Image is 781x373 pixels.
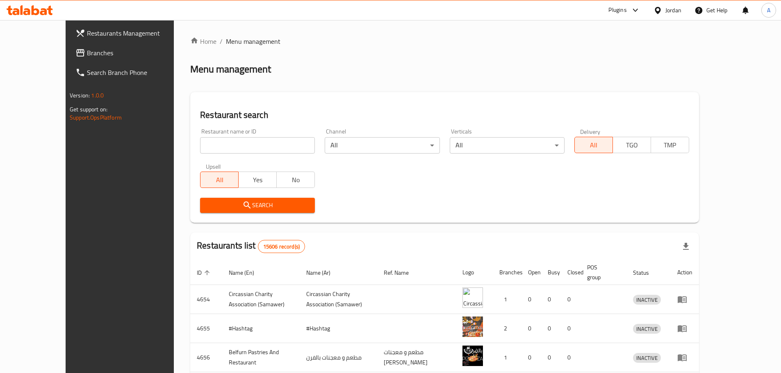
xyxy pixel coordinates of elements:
button: TGO [613,137,651,153]
div: Menu [677,294,692,304]
span: INACTIVE [633,324,661,334]
span: Menu management [226,36,280,46]
td: #Hashtag [300,314,377,343]
td: 0 [541,285,561,314]
label: Upsell [206,163,221,169]
span: Version: [70,90,90,101]
div: All [450,137,565,154]
button: TMP [651,137,689,153]
th: Busy [541,260,561,285]
img: ​Circassian ​Charity ​Association​ (Samawer) [462,287,483,308]
span: No [280,174,312,186]
span: INACTIVE [633,353,661,363]
td: 0 [561,343,581,372]
div: Plugins [608,5,626,15]
td: Belfurn Pastries And Restaurant [222,343,300,372]
button: Search [200,198,315,213]
h2: Menu management [190,63,271,76]
span: 1.0.0 [91,90,104,101]
td: 1 [493,343,521,372]
td: مطعم و معجنات [PERSON_NAME] [377,343,456,372]
td: 0 [521,285,541,314]
th: Open [521,260,541,285]
h2: Restaurant search [200,109,689,121]
span: Get support on: [70,104,107,115]
img: Belfurn Pastries And Restaurant [462,346,483,366]
th: Logo [456,260,493,285]
td: 0 [521,314,541,343]
span: TGO [616,139,648,151]
td: 1 [493,285,521,314]
span: All [578,139,610,151]
td: 0 [541,343,561,372]
td: 0 [561,285,581,314]
td: 0 [521,343,541,372]
a: Branches [69,43,196,63]
div: Jordan [665,6,681,15]
th: Action [671,260,699,285]
button: Yes [238,172,277,188]
td: #Hashtag [222,314,300,343]
td: ​Circassian ​Charity ​Association​ (Samawer) [222,285,300,314]
td: 4654 [190,285,222,314]
button: No [276,172,315,188]
th: Branches [493,260,521,285]
td: 0 [541,314,561,343]
span: 15606 record(s) [258,243,305,251]
span: ID [197,268,212,278]
span: Status [633,268,660,278]
nav: breadcrumb [190,36,699,46]
a: Support.OpsPlatform [70,112,122,123]
div: INACTIVE [633,353,661,363]
a: Search Branch Phone [69,63,196,82]
span: Search Branch Phone [87,68,189,77]
span: A [767,6,770,15]
td: 4655 [190,314,222,343]
div: All [325,137,439,154]
div: Total records count [258,240,305,253]
div: Menu [677,323,692,333]
span: Name (Ar) [306,268,341,278]
span: Yes [242,174,273,186]
td: مطعم و معجنات بالفرن [300,343,377,372]
span: Ref. Name [384,268,419,278]
span: Restaurants Management [87,28,189,38]
label: Delivery [580,129,601,134]
button: All [200,172,239,188]
span: INACTIVE [633,295,661,305]
span: POS group [587,262,617,282]
th: Closed [561,260,581,285]
div: INACTIVE [633,295,661,305]
span: Name (En) [229,268,265,278]
div: Export file [676,237,696,256]
img: #Hashtag [462,316,483,337]
div: INACTIVE [633,324,661,334]
span: TMP [654,139,686,151]
li: / [220,36,223,46]
span: Search [207,200,308,210]
input: Search for restaurant name or ID.. [200,137,315,154]
td: 0 [561,314,581,343]
a: Restaurants Management [69,23,196,43]
button: All [574,137,613,153]
a: Home [190,36,216,46]
div: Menu [677,353,692,362]
span: Branches [87,48,189,58]
td: ​Circassian ​Charity ​Association​ (Samawer) [300,285,377,314]
h2: Restaurants list [197,240,305,253]
span: All [204,174,235,186]
td: 2 [493,314,521,343]
td: 4656 [190,343,222,372]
